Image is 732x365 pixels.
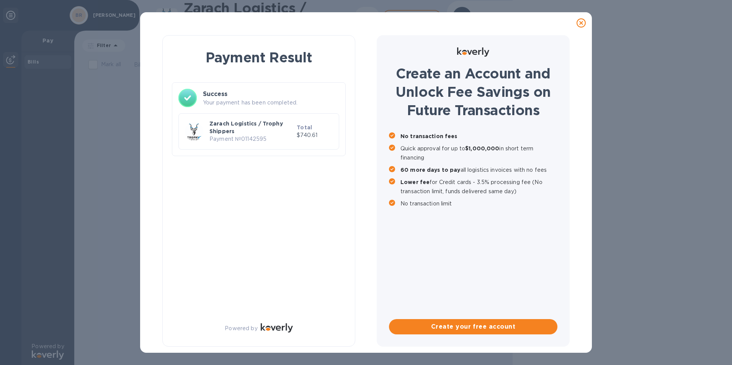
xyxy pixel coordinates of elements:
[203,99,339,107] p: Your payment has been completed.
[203,90,339,99] h3: Success
[400,133,458,139] b: No transaction fees
[175,48,343,67] h1: Payment Result
[209,135,294,143] p: Payment № 01142595
[395,322,551,331] span: Create your free account
[297,131,333,139] p: $740.61
[389,64,557,119] h1: Create an Account and Unlock Fee Savings on Future Transactions
[261,323,293,332] img: Logo
[400,144,557,162] p: Quick approval for up to in short term financing
[457,47,489,57] img: Logo
[400,167,461,173] b: 60 more days to pay
[465,145,499,152] b: $1,000,000
[400,178,557,196] p: for Credit cards - 3.5% processing fee (No transaction limit, funds delivered same day)
[400,165,557,174] p: all logistics invoices with no fees
[389,319,557,334] button: Create your free account
[225,324,257,332] p: Powered by
[400,179,430,185] b: Lower fee
[297,124,312,130] b: Total
[400,199,557,208] p: No transaction limit
[209,120,294,135] p: Zarach Logistics / Trophy Shippers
